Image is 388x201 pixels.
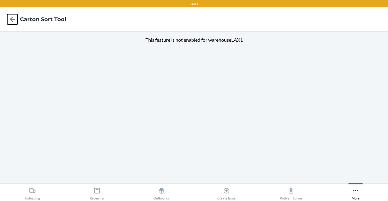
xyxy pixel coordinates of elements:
p: This feature is not enabled for warehouse LAX1 [145,36,243,44]
button: Create Issue [194,183,259,200]
button: Outbounds [129,183,194,200]
h4: Carton Sort Tool [20,15,66,23]
div: Receiving [90,185,104,200]
div: Create Issue [217,185,236,200]
button: More [323,183,388,200]
button: Receiving [65,183,129,200]
button: Problem Solver [259,183,323,200]
div: Problem Solver [280,185,302,200]
div: More [352,185,360,200]
div: Outbounds [153,185,170,200]
p: LAX1 [189,1,199,7]
div: Unloading [25,185,40,200]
